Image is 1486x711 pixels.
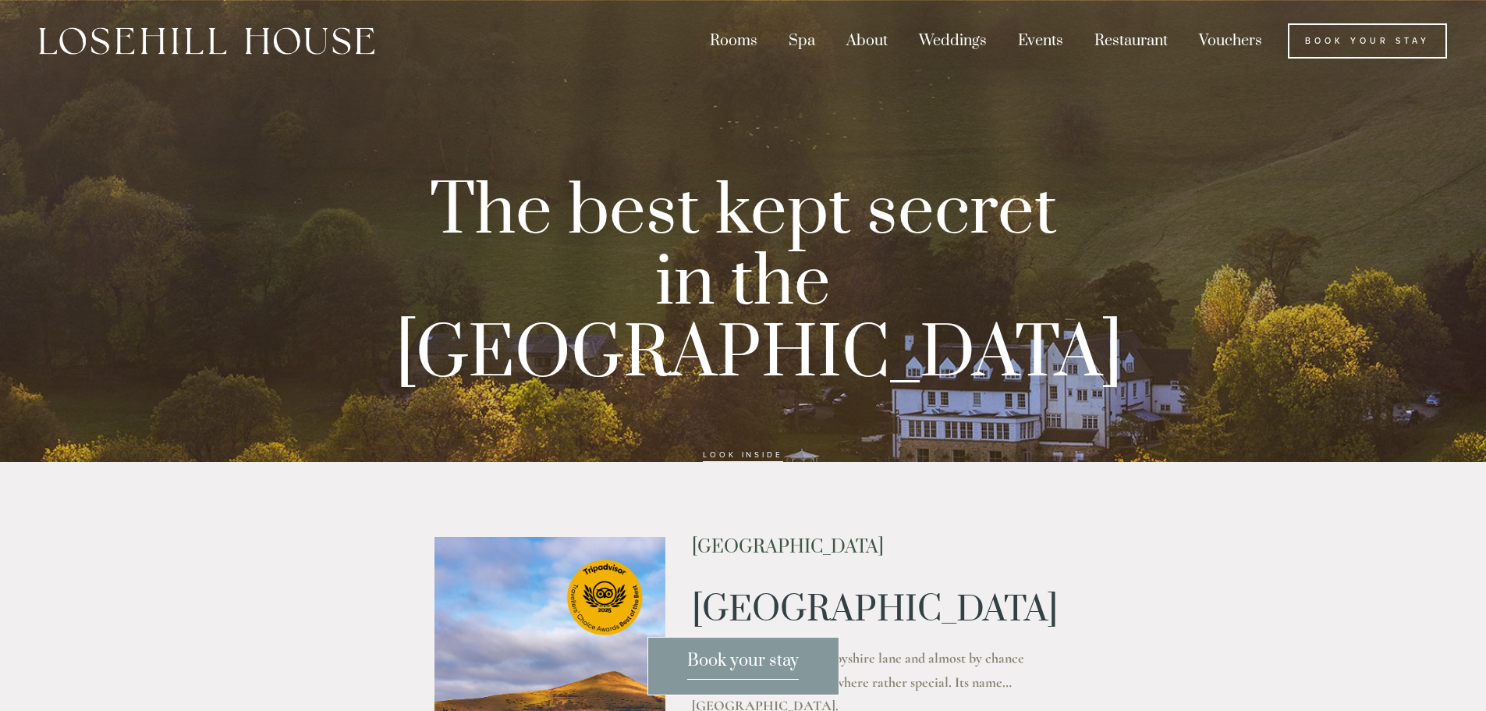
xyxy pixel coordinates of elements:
[647,637,839,695] a: Book your stay
[775,23,829,59] div: Spa
[905,23,1001,59] div: Weddings
[395,169,1122,399] strong: The best kept secret in the [GEOGRAPHIC_DATA]
[687,650,799,680] span: Book your stay
[1185,23,1276,59] a: Vouchers
[1288,23,1447,59] a: Book Your Stay
[692,537,1052,557] h2: [GEOGRAPHIC_DATA]
[696,23,771,59] div: Rooms
[1080,23,1182,59] div: Restaurant
[703,450,783,463] a: look inside
[832,23,902,59] div: About
[1004,23,1077,59] div: Events
[692,591,1052,630] h1: [GEOGRAPHIC_DATA]
[39,27,374,55] img: Losehill House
